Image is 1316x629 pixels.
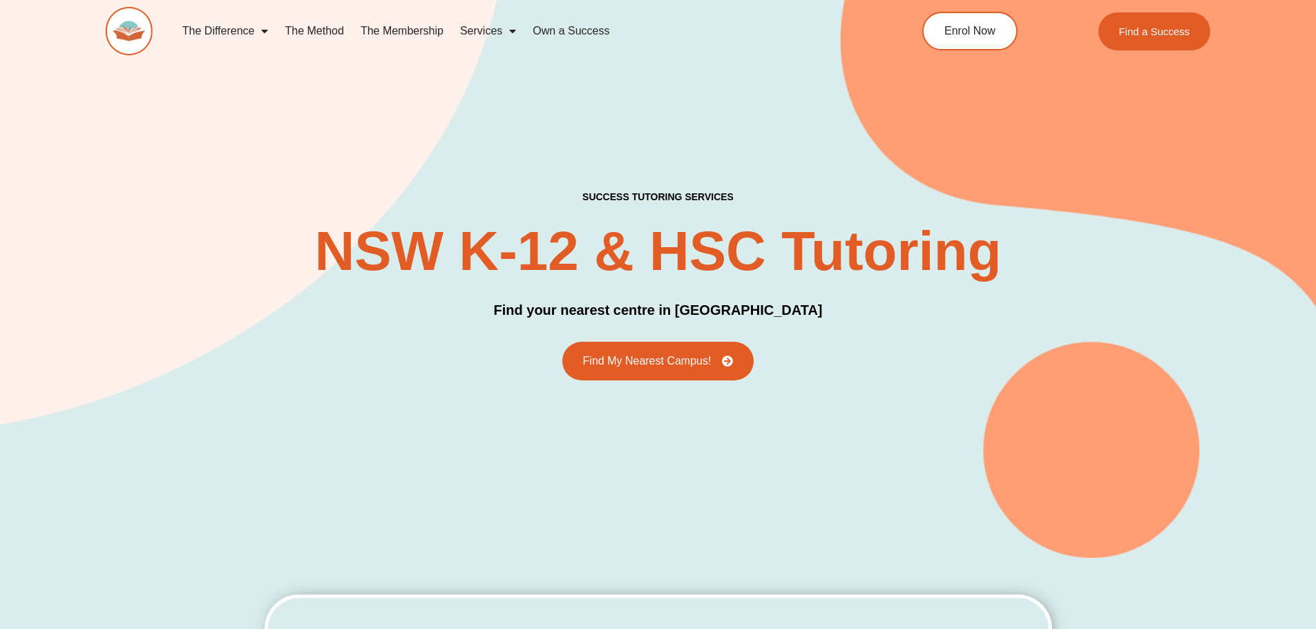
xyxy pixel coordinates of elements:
a: The Membership [352,15,452,47]
span: Enrol Now [944,26,995,37]
h3: Find your nearest centre in [GEOGRAPHIC_DATA] [494,300,823,321]
a: Find My Nearest Campus! [562,342,754,380]
a: Own a Success [524,15,618,47]
a: Enrol Now [922,12,1018,50]
nav: Menu [174,15,859,47]
h4: success tutoring Services [582,191,734,203]
a: Find a Success [1098,12,1211,50]
h2: NSW K-12 & HSC Tutoring [314,224,1001,279]
a: Services [452,15,524,47]
span: Find a Success [1119,26,1190,37]
a: The Method [276,15,352,47]
a: The Difference [174,15,277,47]
span: Find My Nearest Campus! [583,356,712,367]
